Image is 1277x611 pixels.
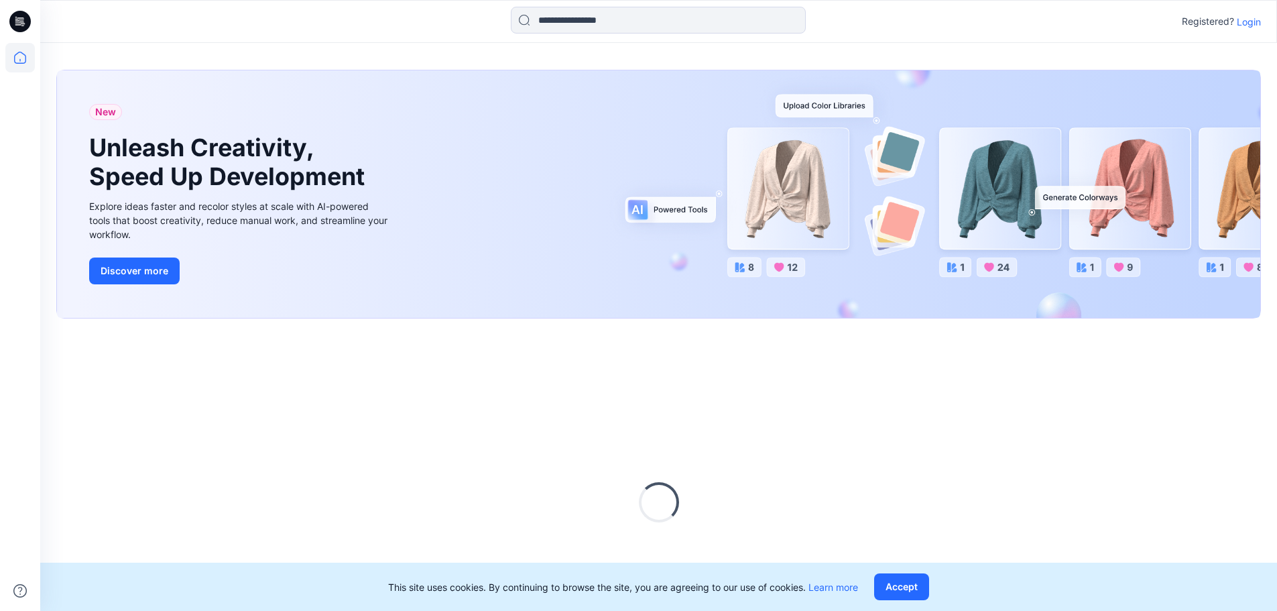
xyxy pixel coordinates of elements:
p: Registered? [1182,13,1234,30]
span: New [95,104,116,120]
a: Discover more [89,258,391,284]
div: Explore ideas faster and recolor styles at scale with AI-powered tools that boost creativity, red... [89,199,391,241]
h1: Unleash Creativity, Speed Up Development [89,133,371,191]
p: Login [1237,15,1261,29]
a: Learn more [808,581,858,593]
p: This site uses cookies. By continuing to browse the site, you are agreeing to our use of cookies. [388,580,858,594]
button: Discover more [89,258,180,284]
button: Accept [874,573,929,600]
